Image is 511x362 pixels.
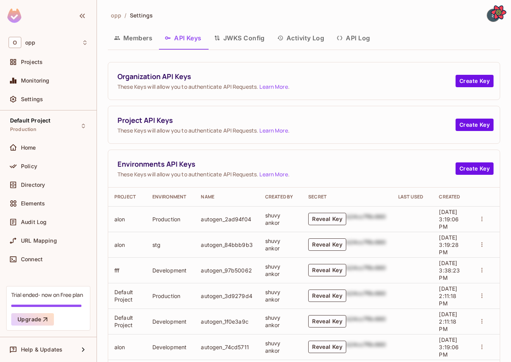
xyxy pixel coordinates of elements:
[259,171,288,178] a: Learn More
[152,194,189,200] div: Environment
[117,159,456,169] span: Environments API Keys
[117,127,456,134] span: These Keys will allow you to authenticate API Requests. .
[108,309,146,334] td: Default Project
[439,234,459,255] span: [DATE] 3:19:28 PM
[7,9,21,23] img: SReyMgAAAABJRU5ErkJggg==
[476,316,487,327] button: actions
[476,265,487,276] button: actions
[346,341,386,353] div: b24cc7f8c660
[346,238,386,251] div: b24cc7f8c660
[259,83,288,90] a: Learn More
[308,194,386,200] div: Secret
[195,334,259,360] td: autogen_74cd5711
[476,290,487,301] button: actions
[308,341,346,353] button: Reveal Key
[108,232,146,257] td: alon
[308,213,346,225] button: Reveal Key
[124,12,126,19] li: /
[21,238,57,244] span: URL Mapping
[330,28,376,48] button: API Log
[308,238,346,251] button: Reveal Key
[476,239,487,250] button: actions
[195,283,259,309] td: autogen_3d9279d4
[346,264,386,276] div: b24cc7f8c660
[10,117,50,124] span: Default Project
[195,206,259,232] td: autogen_2ad94f04
[398,194,426,200] div: Last Used
[201,194,252,200] div: Name
[308,290,346,302] button: Reveal Key
[21,96,43,102] span: Settings
[259,334,302,360] td: shuvy ankor
[146,309,195,334] td: Development
[346,213,386,225] div: b24cc7f8c660
[9,37,21,48] span: O
[117,115,456,125] span: Project API Keys
[108,334,146,360] td: alon
[21,182,45,188] span: Directory
[21,145,36,151] span: Home
[439,311,457,332] span: [DATE] 2:11:18 PM
[271,28,331,48] button: Activity Log
[111,12,121,19] span: opp
[439,336,459,358] span: [DATE] 3:19:06 PM
[487,9,500,22] img: shuvy ankor
[439,194,464,200] div: Created
[259,257,302,283] td: shuvy ankor
[476,341,487,352] button: actions
[21,346,62,353] span: Help & Updates
[21,163,37,169] span: Policy
[117,72,456,81] span: Organization API Keys
[195,309,259,334] td: autogen_1f0e3a9c
[21,59,43,65] span: Projects
[130,12,153,19] span: Settings
[21,256,43,262] span: Connect
[265,194,296,200] div: Created By
[346,315,386,328] div: b24cc7f8c660
[259,309,302,334] td: shuvy ankor
[146,232,195,257] td: stg
[456,75,494,87] button: Create Key
[159,28,208,48] button: API Keys
[117,83,456,90] span: These Keys will allow you to authenticate API Requests. .
[439,260,460,281] span: [DATE] 3:38:23 PM
[308,264,346,276] button: Reveal Key
[491,5,506,20] button: Open React Query Devtools
[456,119,494,131] button: Create Key
[259,283,302,309] td: shuvy ankor
[25,40,35,46] span: Workspace: opp
[108,257,146,283] td: fff
[259,127,288,134] a: Learn More
[21,200,45,207] span: Elements
[195,257,259,283] td: autogen_97b50062
[114,194,140,200] div: Project
[308,315,346,328] button: Reveal Key
[21,78,50,84] span: Monitoring
[108,206,146,232] td: alon
[117,171,456,178] span: These Keys will allow you to authenticate API Requests. .
[108,28,159,48] button: Members
[439,285,457,307] span: [DATE] 2:11:18 PM
[146,334,195,360] td: Development
[476,214,487,224] button: actions
[21,219,47,225] span: Audit Log
[11,291,83,298] div: Trial ended- now on Free plan
[346,290,386,302] div: b24cc7f8c660
[146,257,195,283] td: Development
[146,206,195,232] td: Production
[439,209,459,230] span: [DATE] 3:19:06 PM
[208,28,271,48] button: JWKS Config
[146,283,195,309] td: Production
[11,313,54,326] button: Upgrade
[108,283,146,309] td: Default Project
[259,206,302,232] td: shuvy ankor
[259,232,302,257] td: shuvy ankor
[10,126,37,133] span: Production
[195,232,259,257] td: autogen_84bbb9b3
[456,162,494,175] button: Create Key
